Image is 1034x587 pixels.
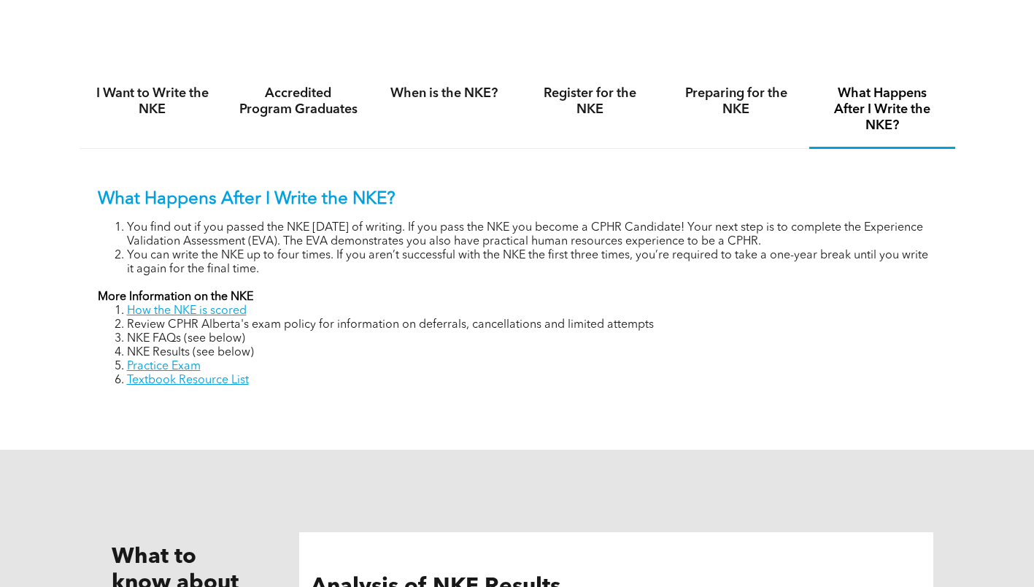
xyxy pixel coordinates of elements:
[127,332,937,346] li: NKE FAQs (see below)
[93,85,212,118] h4: I Want to Write the NKE
[385,85,504,101] h4: When is the NKE?
[127,346,937,360] li: NKE Results (see below)
[239,85,358,118] h4: Accredited Program Graduates
[127,361,201,372] a: Practice Exam
[98,291,253,303] strong: More Information on the NKE
[127,221,937,249] li: You find out if you passed the NKE [DATE] of writing. If you pass the NKE you become a CPHR Candi...
[98,189,937,210] p: What Happens After I Write the NKE?
[127,318,937,332] li: Review CPHR Alberta's exam policy for information on deferrals, cancellations and limited attempts
[676,85,796,118] h4: Preparing for the NKE
[127,375,249,386] a: Textbook Resource List
[127,305,247,317] a: How the NKE is scored
[530,85,650,118] h4: Register for the NKE
[127,249,937,277] li: You can write the NKE up to four times. If you aren’t successful with the NKE the first three tim...
[822,85,942,134] h4: What Happens After I Write the NKE?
